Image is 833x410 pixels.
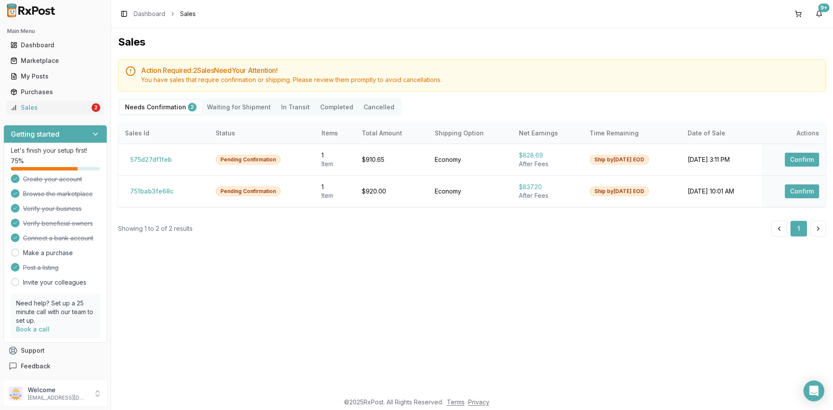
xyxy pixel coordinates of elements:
[11,157,24,165] span: 75 %
[276,100,315,114] button: In Transit
[321,160,348,168] div: Item
[315,100,358,114] button: Completed
[590,155,649,164] div: Ship by [DATE] EOD
[803,380,824,401] div: Open Intercom Messenger
[583,123,681,144] th: Time Remaining
[23,249,73,257] a: Make a purchase
[202,100,276,114] button: Waiting for Shipment
[28,394,88,401] p: [EMAIL_ADDRESS][DOMAIN_NAME]
[3,69,107,83] button: My Posts
[11,129,59,139] h3: Getting started
[3,101,107,115] button: Sales2
[3,358,107,374] button: Feedback
[10,56,100,65] div: Marketplace
[180,10,196,18] span: Sales
[3,38,107,52] button: Dashboard
[7,53,104,69] a: Marketplace
[818,3,830,12] div: 9+
[7,28,104,35] h2: Main Menu
[216,155,281,164] div: Pending Confirmation
[785,184,819,198] button: Confirm
[785,153,819,167] button: Confirm
[23,175,82,184] span: Create your account
[358,100,400,114] button: Cancelled
[315,123,355,144] th: Items
[21,362,50,371] span: Feedback
[23,190,93,198] span: Browse the marketplace
[23,263,59,272] span: Post a listing
[519,160,576,168] div: After Fees
[10,88,100,96] div: Purchases
[519,151,576,160] div: $828.69
[7,100,104,115] a: Sales2
[7,69,104,84] a: My Posts
[9,387,23,400] img: User avatar
[519,183,576,191] div: $837.20
[321,183,348,191] div: 1
[362,187,420,196] div: $920.00
[23,234,93,243] span: Connect a bank account
[134,10,196,18] nav: breadcrumb
[120,100,202,114] button: Needs Confirmation
[3,85,107,99] button: Purchases
[428,123,512,144] th: Shipping Option
[519,191,576,200] div: After Fees
[3,343,107,358] button: Support
[141,75,819,84] div: You have sales that require confirmation or shipping. Please review them promptly to avoid cancel...
[23,204,82,213] span: Verify your business
[590,187,649,196] div: Ship by [DATE] EOD
[447,398,465,406] a: Terms
[362,155,420,164] div: $910.65
[118,123,209,144] th: Sales Id
[16,299,95,325] p: Need help? Set up a 25 minute call with our team to set up.
[7,84,104,100] a: Purchases
[790,221,807,236] button: 1
[681,123,761,144] th: Date of Sale
[125,184,179,198] button: 751bab3fe68c
[10,72,100,81] div: My Posts
[7,37,104,53] a: Dashboard
[10,41,100,49] div: Dashboard
[512,123,583,144] th: Net Earnings
[435,155,505,164] div: Economy
[3,3,59,17] img: RxPost Logo
[16,325,49,333] a: Book a call
[216,187,281,196] div: Pending Confirmation
[125,153,177,167] button: 575d27df1feb
[355,123,427,144] th: Total Amount
[812,7,826,21] button: 9+
[3,54,107,68] button: Marketplace
[321,151,348,160] div: 1
[141,67,819,74] h5: Action Required: 2 Sale s Need Your Attention!
[688,155,754,164] div: [DATE] 3:11 PM
[92,103,100,112] div: 2
[468,398,489,406] a: Privacy
[435,187,505,196] div: Economy
[188,103,197,112] div: 2
[688,187,754,196] div: [DATE] 10:01 AM
[118,35,826,49] h1: Sales
[321,191,348,200] div: Item
[23,278,86,287] a: Invite your colleagues
[118,224,193,233] div: Showing 1 to 2 of 2 results
[10,103,90,112] div: Sales
[209,123,315,144] th: Status
[134,10,165,18] a: Dashboard
[28,386,88,394] p: Welcome
[23,219,93,228] span: Verify beneficial owners
[761,123,826,144] th: Actions
[11,146,100,155] p: Let's finish your setup first!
